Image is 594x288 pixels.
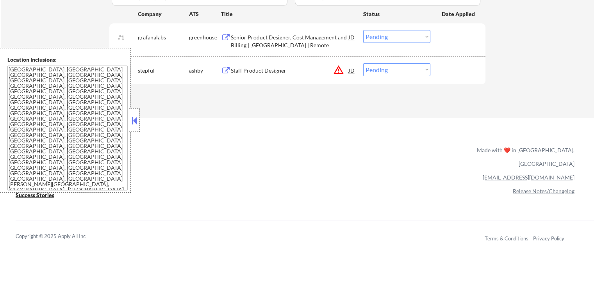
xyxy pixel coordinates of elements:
div: Senior Product Designer, Cost Management and Billing | [GEOGRAPHIC_DATA] | Remote [231,34,349,49]
div: Location Inclusions: [7,56,128,64]
div: Status [363,7,430,21]
u: Success Stories [16,192,54,198]
div: grafanalabs [138,34,189,41]
a: Success Stories [16,191,65,201]
div: JD [348,30,356,44]
div: ATS [189,10,221,18]
a: Terms & Conditions [485,235,528,242]
div: Copyright © 2025 Apply All Inc [16,233,105,240]
button: warning_amber [333,64,344,75]
a: [EMAIL_ADDRESS][DOMAIN_NAME] [483,174,574,181]
div: Date Applied [442,10,476,18]
div: stepful [138,67,189,75]
a: Refer & earn free applications 👯‍♀️ [16,154,314,162]
div: Made with ❤️ in [GEOGRAPHIC_DATA], [GEOGRAPHIC_DATA] [474,143,574,171]
div: #1 [118,34,132,41]
a: Release Notes/Changelog [513,188,574,194]
div: Title [221,10,356,18]
div: Staff Product Designer [231,67,349,75]
a: Privacy Policy [533,235,564,242]
div: greenhouse [189,34,221,41]
div: ashby [189,67,221,75]
div: JD [348,63,356,77]
div: Company [138,10,189,18]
